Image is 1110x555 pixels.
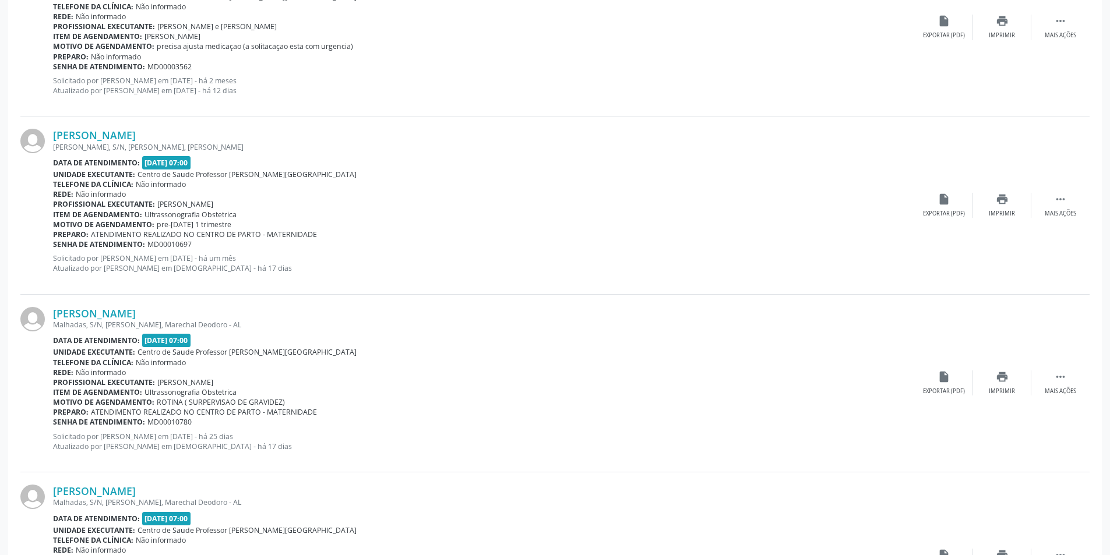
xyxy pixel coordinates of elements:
[91,407,317,417] span: ATENDIMENTO REALIZADO NO CENTRO DE PARTO - MATERNIDADE
[53,220,154,229] b: Motivo de agendamento:
[989,210,1015,218] div: Imprimir
[53,335,140,345] b: Data de atendimento:
[20,129,45,153] img: img
[923,210,965,218] div: Exportar (PDF)
[157,377,213,387] span: [PERSON_NAME]
[53,210,142,220] b: Item de agendamento:
[53,239,145,249] b: Senha de atendimento:
[53,229,89,239] b: Preparo:
[1054,15,1067,27] i: 
[76,189,126,199] span: Não informado
[989,31,1015,40] div: Imprimir
[147,62,192,72] span: MD00003562
[145,31,200,41] span: [PERSON_NAME]
[53,417,145,427] b: Senha de atendimento:
[76,12,126,22] span: Não informado
[53,407,89,417] b: Preparo:
[53,2,133,12] b: Telefone da clínica:
[53,31,142,41] b: Item de agendamento:
[53,485,136,497] a: [PERSON_NAME]
[53,22,155,31] b: Profissional executante:
[53,12,73,22] b: Rede:
[1045,210,1076,218] div: Mais ações
[142,334,191,347] span: [DATE] 07:00
[1045,31,1076,40] div: Mais ações
[53,432,915,451] p: Solicitado por [PERSON_NAME] em [DATE] - há 25 dias Atualizado por [PERSON_NAME] em [DEMOGRAPHIC_...
[53,347,135,357] b: Unidade executante:
[53,367,73,377] b: Rede:
[938,15,950,27] i: insert_drive_file
[53,52,89,62] b: Preparo:
[53,253,915,273] p: Solicitado por [PERSON_NAME] em [DATE] - há um mês Atualizado por [PERSON_NAME] em [DEMOGRAPHIC_D...
[91,52,141,62] span: Não informado
[145,210,237,220] span: Ultrassonografia Obstetrica
[53,62,145,72] b: Senha de atendimento:
[938,193,950,206] i: insert_drive_file
[20,307,45,331] img: img
[142,156,191,169] span: [DATE] 07:00
[76,545,126,555] span: Não informado
[53,129,136,142] a: [PERSON_NAME]
[53,179,133,189] b: Telefone da clínica:
[1045,387,1076,395] div: Mais ações
[1054,370,1067,383] i: 
[136,179,186,189] span: Não informado
[53,76,915,96] p: Solicitado por [PERSON_NAME] em [DATE] - há 2 meses Atualizado por [PERSON_NAME] em [DATE] - há 1...
[53,377,155,387] b: Profissional executante:
[136,2,186,12] span: Não informado
[996,370,1009,383] i: print
[147,239,192,249] span: MD00010697
[53,158,140,168] b: Data de atendimento:
[53,142,915,152] div: [PERSON_NAME], S/N, [PERSON_NAME], [PERSON_NAME]
[53,525,135,535] b: Unidade executante:
[1054,193,1067,206] i: 
[53,545,73,555] b: Rede:
[53,189,73,199] b: Rede:
[53,535,133,545] b: Telefone da clínica:
[145,387,237,397] span: Ultrassonografia Obstetrica
[53,397,154,407] b: Motivo de agendamento:
[53,387,142,397] b: Item de agendamento:
[91,229,317,239] span: ATENDIMENTO REALIZADO NO CENTRO DE PARTO - MATERNIDADE
[136,358,186,367] span: Não informado
[53,497,915,507] div: Malhadas, S/N, [PERSON_NAME], Marechal Deodoro - AL
[53,41,154,51] b: Motivo de agendamento:
[157,397,285,407] span: ROTINA ( SURPERVISAO DE GRAVIDEZ)
[157,199,213,209] span: [PERSON_NAME]
[53,358,133,367] b: Telefone da clínica:
[157,220,231,229] span: pre-[DATE] 1 trimestre
[923,31,965,40] div: Exportar (PDF)
[938,370,950,383] i: insert_drive_file
[53,199,155,209] b: Profissional executante:
[142,512,191,525] span: [DATE] 07:00
[147,417,192,427] span: MD00010780
[157,41,353,51] span: precisa ajusta medicaçao (a solitacaçao esta com urgencia)
[53,169,135,179] b: Unidade executante:
[138,169,357,179] span: Centro de Saude Professor [PERSON_NAME][GEOGRAPHIC_DATA]
[76,367,126,377] span: Não informado
[996,193,1009,206] i: print
[157,22,277,31] span: [PERSON_NAME] e [PERSON_NAME]
[53,307,136,320] a: [PERSON_NAME]
[53,320,915,330] div: Malhadas, S/N, [PERSON_NAME], Marechal Deodoro - AL
[138,347,357,357] span: Centro de Saude Professor [PERSON_NAME][GEOGRAPHIC_DATA]
[138,525,357,535] span: Centro de Saude Professor [PERSON_NAME][GEOGRAPHIC_DATA]
[989,387,1015,395] div: Imprimir
[923,387,965,395] div: Exportar (PDF)
[53,514,140,524] b: Data de atendimento:
[996,15,1009,27] i: print
[20,485,45,509] img: img
[136,535,186,545] span: Não informado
